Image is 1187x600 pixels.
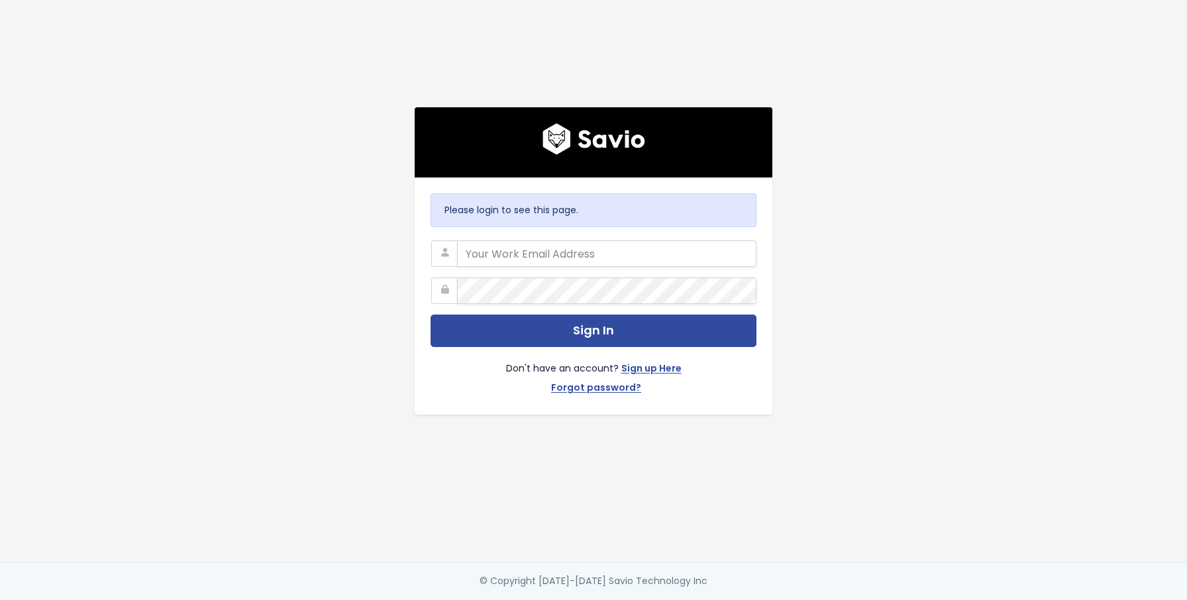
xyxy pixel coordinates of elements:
img: logo600x187.a314fd40982d.png [542,123,645,155]
div: Don't have an account? [431,347,756,399]
div: © Copyright [DATE]-[DATE] Savio Technology Inc [480,573,707,589]
p: Please login to see this page. [444,202,743,219]
a: Forgot password? [551,379,641,399]
a: Sign up Here [621,360,682,379]
input: Your Work Email Address [457,240,756,267]
button: Sign In [431,315,756,347]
